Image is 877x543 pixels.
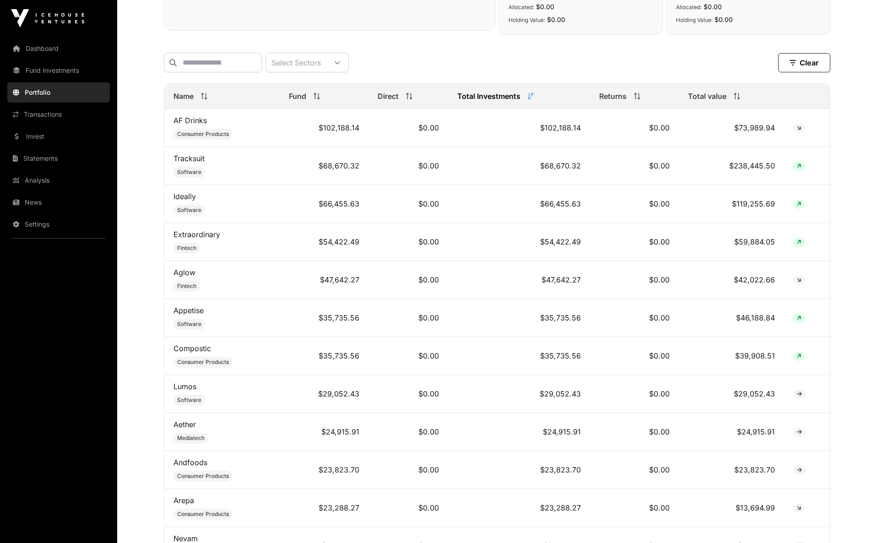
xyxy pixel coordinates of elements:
span: Software [177,320,201,328]
a: Aglow [173,268,195,277]
span: Name [173,91,194,102]
a: Dashboard [7,38,110,59]
td: $0.00 [368,147,448,185]
td: $0.00 [590,185,679,223]
td: $35,735.56 [448,299,590,337]
td: $102,188.14 [280,109,368,147]
td: $119,255.69 [679,185,784,223]
span: $0.00 [536,3,554,11]
td: $0.00 [590,489,679,527]
td: $23,823.70 [280,451,368,489]
a: Statements [7,148,110,168]
span: Mediatech [177,434,205,442]
td: $0.00 [590,337,679,375]
a: Compostic [173,344,211,353]
td: $0.00 [590,375,679,413]
span: Fintech [177,282,196,290]
td: $35,735.56 [280,299,368,337]
td: $0.00 [590,147,679,185]
td: $0.00 [368,337,448,375]
td: $42,022.66 [679,261,784,299]
a: Lumos [173,382,196,391]
a: Portfolio [7,82,110,103]
span: Total Investments [457,91,520,102]
td: $102,188.14 [448,109,590,147]
td: $73,989.94 [679,109,784,147]
td: $0.00 [590,109,679,147]
td: $24,915.91 [280,413,368,451]
span: Returns [599,91,627,102]
td: $23,288.27 [448,489,590,527]
span: Holding Value: [676,16,713,23]
button: Clear [778,53,830,72]
span: Fund [289,91,306,102]
a: Analysis [7,170,110,190]
td: $46,188.84 [679,299,784,337]
a: News [7,192,110,212]
a: Andfoods [173,458,207,467]
td: $29,052.43 [679,375,784,413]
span: Allocated: [676,4,702,11]
td: $54,422.49 [448,223,590,261]
span: Direct [378,91,399,102]
td: $23,823.70 [448,451,590,489]
td: $0.00 [368,109,448,147]
td: $39,908.51 [679,337,784,375]
a: Ideally [173,192,196,201]
a: Invest [7,126,110,147]
td: $54,422.49 [280,223,368,261]
a: Aether [173,420,196,429]
a: Transactions [7,104,110,125]
img: Icehouse Ventures Logo [11,9,84,27]
td: $0.00 [368,413,448,451]
span: Software [177,206,201,214]
td: $35,735.56 [448,337,590,375]
td: $68,670.32 [448,147,590,185]
td: $66,455.63 [280,185,368,223]
td: $0.00 [368,223,448,261]
span: Consumer Products [177,472,229,480]
td: $0.00 [368,489,448,527]
td: $0.00 [590,451,679,489]
span: Consumer Products [177,358,229,366]
a: Arepa [173,496,194,505]
span: Total value [688,91,726,102]
iframe: Chat Widget [831,499,877,543]
a: Fund Investments [7,60,110,81]
span: Fintech [177,244,196,252]
a: Settings [7,214,110,234]
td: $0.00 [368,299,448,337]
a: Tracksuit [173,154,205,163]
span: Consumer Products [177,510,229,518]
td: $68,670.32 [280,147,368,185]
a: Nevam [173,534,198,543]
td: $24,915.91 [448,413,590,451]
span: Consumer Products [177,130,229,138]
span: Software [177,396,201,404]
td: $47,642.27 [448,261,590,299]
a: AF Drinks [173,116,207,125]
span: Holding Value: [509,16,545,23]
div: Select Sectors [266,53,326,72]
td: $0.00 [368,375,448,413]
td: $13,694.99 [679,489,784,527]
span: $0.00 [715,16,733,23]
a: Appetise [173,306,204,315]
span: Allocated: [509,4,534,11]
span: Software [177,168,201,176]
td: $66,455.63 [448,185,590,223]
td: $0.00 [590,299,679,337]
a: Extraordinary [173,230,220,239]
td: $0.00 [590,413,679,451]
td: $47,642.27 [280,261,368,299]
td: $0.00 [590,261,679,299]
td: $23,288.27 [280,489,368,527]
td: $23,823.70 [679,451,784,489]
td: $29,052.43 [448,375,590,413]
td: $238,445.50 [679,147,784,185]
td: $0.00 [368,185,448,223]
td: $59,884.05 [679,223,784,261]
td: $35,735.56 [280,337,368,375]
td: $0.00 [590,223,679,261]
